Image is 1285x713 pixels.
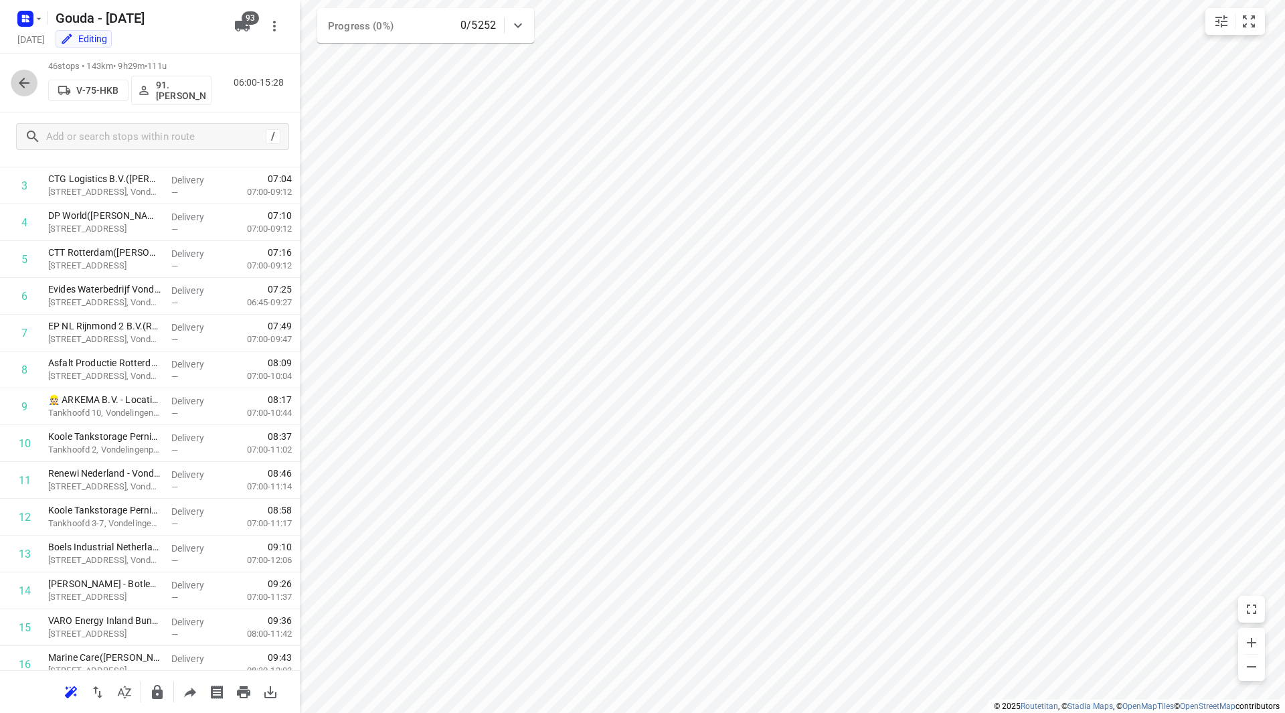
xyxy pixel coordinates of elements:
[21,327,27,339] div: 7
[48,430,161,443] p: Koole Tankstorage Pernis - Chane Terminal - Tankhoofd 2(Kim Kieboom)
[19,437,31,450] div: 10
[1122,702,1174,711] a: OpenMapTiles
[21,290,27,303] div: 6
[257,685,284,698] span: Download route
[48,443,161,457] p: Tankhoofd 2, Vondelingenplaat
[226,185,292,199] p: 07:00-09:12
[226,664,292,678] p: 08:30-12:02
[131,76,211,105] button: 91.[PERSON_NAME]
[226,480,292,493] p: 07:00-11:14
[48,222,161,236] p: Butaanweg 7, Vondelingenplaat Rotterdam
[48,333,161,346] p: Petroleumweg 44, Vondelingenplaat
[268,467,292,480] span: 08:46
[76,85,118,96] p: V-75-HKB
[1208,8,1235,35] button: Map settings
[171,210,221,224] p: Delivery
[171,298,178,308] span: —
[48,259,161,272] p: [STREET_ADDRESS]
[268,172,292,185] span: 07:04
[48,664,161,678] p: Oude Maasweg 35, Botlek Rotterdam
[268,540,292,554] span: 09:10
[1235,8,1262,35] button: Fit zoom
[171,505,221,518] p: Delivery
[268,209,292,222] span: 07:10
[268,319,292,333] span: 07:49
[48,370,161,383] p: Vondelingenweg 560, Vondelingenplaat
[60,32,107,46] div: You are currently in edit mode.
[171,519,178,529] span: —
[328,20,394,32] span: Progress (0%)
[48,80,128,101] button: V-75-HKB
[171,321,221,334] p: Delivery
[21,253,27,266] div: 5
[177,685,203,698] span: Share route
[268,577,292,590] span: 09:26
[19,511,31,524] div: 12
[460,17,496,33] p: 0/5252
[111,685,138,698] span: Sort by time window
[171,482,178,492] span: —
[21,179,27,192] div: 3
[268,283,292,296] span: 07:25
[48,172,161,185] p: CTG Logistics B.V.(Niels de Ruiter)
[171,394,221,408] p: Delivery
[48,209,161,222] p: DP World(Lilia Klaus / Andy Marinussen )
[171,261,178,271] span: —
[171,445,178,455] span: —
[226,406,292,420] p: 07:00-10:44
[171,247,221,260] p: Delivery
[48,651,161,664] p: Marine Care([PERSON_NAME])
[268,614,292,627] span: 09:36
[171,542,221,555] p: Delivery
[147,61,167,71] span: 111u
[46,127,266,147] input: Add or search stops within route
[19,548,31,560] div: 13
[226,333,292,346] p: 07:00-09:47
[48,517,161,530] p: Tankhoofd 3-7, Vondelingenplaat
[48,627,161,641] p: [STREET_ADDRESS]
[48,590,161,604] p: [STREET_ADDRESS]
[171,556,178,566] span: —
[268,651,292,664] span: 09:43
[48,577,161,590] p: Van Gelder - Botlek(Kevin Oosterlaken )
[145,61,147,71] span: •
[226,259,292,272] p: 07:00-09:12
[48,356,161,370] p: Asfalt Productie Rotterdam Rijnmond B.V.(Patrick Groenendijk)
[226,554,292,567] p: 07:00-12:06
[48,296,161,309] p: Butaanweg 1, Vondelingenplaat
[171,578,221,592] p: Delivery
[19,621,31,634] div: 15
[226,590,292,604] p: 07:00-11:37
[171,187,178,197] span: —
[1205,8,1265,35] div: small contained button group
[171,468,221,481] p: Delivery
[171,431,221,445] p: Delivery
[261,13,288,39] button: More
[48,614,161,627] p: VARO Energy Inland Bunkerservice - Rotterdam(Harrie van der Wal)
[48,467,161,480] p: Renewi Nederland - Vondelingenplaat(Julie Croes)
[1180,702,1235,711] a: OpenStreetMap
[48,393,161,406] p: 👷🏻 ARKEMA B.V. - Locatie Rotterdam(Nanda Velvis)
[48,503,161,517] p: Koole Tankstorage Pernis - Chane Terminal - Tankhoofd 3-7(Kim Kieboom)
[226,627,292,641] p: 08:00-11:42
[12,31,50,47] h5: Project date
[226,222,292,236] p: 07:00-09:12
[21,216,27,229] div: 4
[19,584,31,597] div: 14
[230,685,257,698] span: Print route
[203,685,230,698] span: Print shipping labels
[226,517,292,530] p: 07:00-11:17
[234,76,289,90] p: 06:00-15:28
[171,652,221,665] p: Delivery
[171,615,221,629] p: Delivery
[171,284,221,297] p: Delivery
[268,503,292,517] span: 08:58
[171,629,178,639] span: —
[171,173,221,187] p: Delivery
[229,13,256,39] button: 93
[48,185,161,199] p: Butaanweg 5, Vondelingenplaat
[171,335,178,345] span: —
[48,406,161,420] p: Tankhoofd 10, Vondelingenplaat
[171,372,178,382] span: —
[144,679,171,706] button: Lock route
